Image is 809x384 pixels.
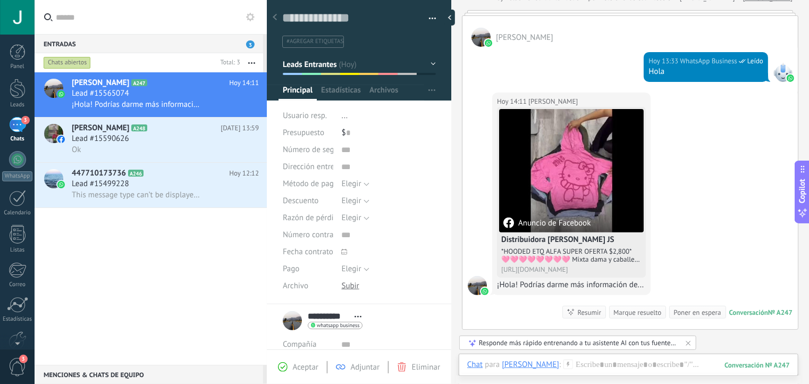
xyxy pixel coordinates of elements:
[2,102,33,108] div: Leads
[648,56,680,66] div: Hoy 13:33
[341,111,348,121] span: ...
[468,276,487,295] span: Juan Nuñez
[283,231,340,239] span: Número contrato
[283,278,333,295] div: Archivo
[724,361,790,370] div: 247
[729,308,768,317] div: Conversación
[283,124,333,141] div: Presupuesto
[35,163,267,207] a: avataricon447710173736A246Hoy 12:12Lead #15499228This message type can’t be displayed because it’...
[283,197,318,205] span: Descuento
[283,85,313,101] span: Principal
[341,210,369,227] button: Elegir
[485,39,492,47] img: waba.svg
[321,85,361,101] span: Estadísticas
[216,57,240,68] div: Total: 3
[229,78,259,88] span: Hoy 14:11
[57,136,65,143] img: icon
[341,179,361,189] span: Elegir
[131,79,147,86] span: A247
[317,323,359,328] span: whatsapp business
[19,355,28,363] span: 3
[283,214,342,222] span: Razón de pérdida
[283,111,327,121] span: Usuario resp.
[797,179,808,204] span: Copilot
[283,244,333,261] div: Fecha contrato
[72,190,200,200] span: This message type can’t be displayed because it’s not supported yet.
[412,362,440,372] span: Eliminar
[341,193,369,210] button: Elegir
[577,307,601,318] div: Resumir
[283,158,333,176] div: Dirección entrega
[35,118,267,162] a: avataricon[PERSON_NAME]A248[DATE] 13:59Lead #15590626Ok
[44,56,91,69] div: Chats abiertos
[479,338,678,347] div: Responde más rápido entrenando a tu asistente AI con tus fuentes de datos
[283,265,299,273] span: Pago
[57,90,65,98] img: icon
[648,66,763,77] div: Hola
[2,171,32,181] div: WhatsApp
[283,176,333,193] div: Método de pago
[341,124,435,141] div: $
[747,56,763,66] span: Leído
[2,210,33,216] div: Calendario
[341,264,361,274] span: Elegir
[283,128,324,138] span: Presupuesto
[673,307,721,318] div: Poner en espera
[528,96,578,107] span: Juan Nuñez
[229,168,259,179] span: Hoy 12:12
[72,145,81,155] span: Ok
[21,116,30,124] span: 3
[283,248,333,256] span: Fecha contrato
[35,34,263,53] div: Entradas
[72,99,200,110] span: ¡Hola! Podrías darme más información de...
[501,247,642,263] div: *HOODED ETQ ALFA SUPER OFERTA $2,800* 🩷🩷🩷🩷🩷🩷🩷🩷 Mixta dama y caballero ✨ De 100 PZ A PRÓX 🔥🔥🔥🔥🔥🔥🔥🔥...
[501,235,642,245] h4: Distribuidora [PERSON_NAME] JS
[72,88,129,99] span: Lead #15565074
[485,360,500,370] span: para
[35,72,267,117] a: avataricon[PERSON_NAME]A247Hoy 14:11Lead #15565074¡Hola! Podrías darme más información de...
[131,124,147,131] span: A248
[35,365,263,384] div: Menciones & Chats de equipo
[72,133,129,144] span: Lead #15590626
[351,362,380,372] span: Adjuntar
[283,227,333,244] div: Número contrato
[283,261,333,278] div: Pago
[2,281,33,288] div: Correo
[768,308,793,317] div: № A247
[283,146,365,154] span: Número de seguimiento
[283,193,333,210] div: Descuento
[72,78,129,88] span: [PERSON_NAME]
[128,170,144,177] span: A246
[246,40,255,48] span: 3
[2,136,33,143] div: Chats
[240,53,263,72] button: Más
[283,107,333,124] div: Usuario resp.
[283,180,338,188] span: Método de pago
[72,123,129,133] span: [PERSON_NAME]
[773,63,793,82] span: WhatsApp Business
[293,362,318,372] span: Aceptar
[680,56,737,66] span: WhatsApp Business
[72,168,126,179] span: 447710173736
[341,213,361,223] span: Elegir
[497,96,528,107] div: Hoy 14:11
[283,336,333,353] div: Compañía
[481,288,488,295] img: waba.svg
[2,316,33,323] div: Estadísticas
[613,307,661,318] div: Marque resuelto
[559,360,561,370] span: :
[444,10,455,26] div: Ocultar
[286,38,343,45] span: #agregar etiquetas
[496,32,553,43] span: Juan Nuñez
[221,123,259,133] span: [DATE] 13:59
[369,85,398,101] span: Archivos
[2,247,33,254] div: Listas
[787,74,794,82] img: waba.svg
[501,265,642,273] div: [URL][DOMAIN_NAME]
[57,181,65,188] img: icon
[72,179,129,189] span: Lead #15499228
[341,196,361,206] span: Elegir
[283,210,333,227] div: Razón de pérdida
[471,28,491,47] span: Juan Nuñez
[341,261,369,278] button: Elegir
